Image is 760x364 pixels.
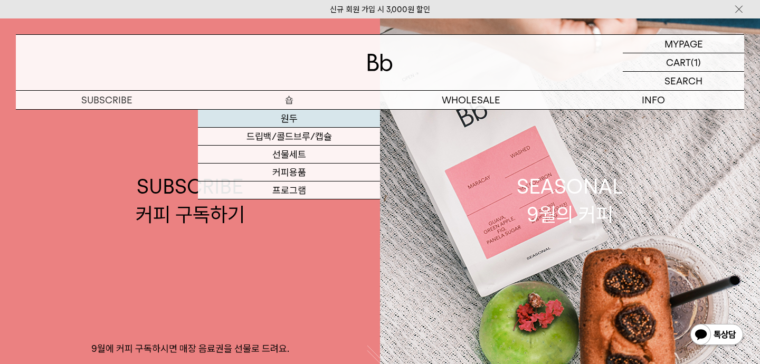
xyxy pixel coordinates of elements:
[198,110,380,128] a: 원두
[691,53,701,71] p: (1)
[367,54,393,71] img: 로고
[380,91,562,109] p: WHOLESALE
[330,5,430,14] a: 신규 회원 가입 시 3,000원 할인
[562,91,744,109] p: INFO
[198,181,380,199] a: 프로그램
[689,323,744,348] img: 카카오톡 채널 1:1 채팅 버튼
[198,146,380,164] a: 선물세트
[664,72,702,90] p: SEARCH
[666,53,691,71] p: CART
[136,173,245,228] div: SUBSCRIBE 커피 구독하기
[198,164,380,181] a: 커피용품
[16,91,198,109] a: SUBSCRIBE
[517,173,623,228] div: SEASONAL 9월의 커피
[198,128,380,146] a: 드립백/콜드브루/캡슐
[623,35,744,53] a: MYPAGE
[664,35,703,53] p: MYPAGE
[198,91,380,109] a: 숍
[623,53,744,72] a: CART (1)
